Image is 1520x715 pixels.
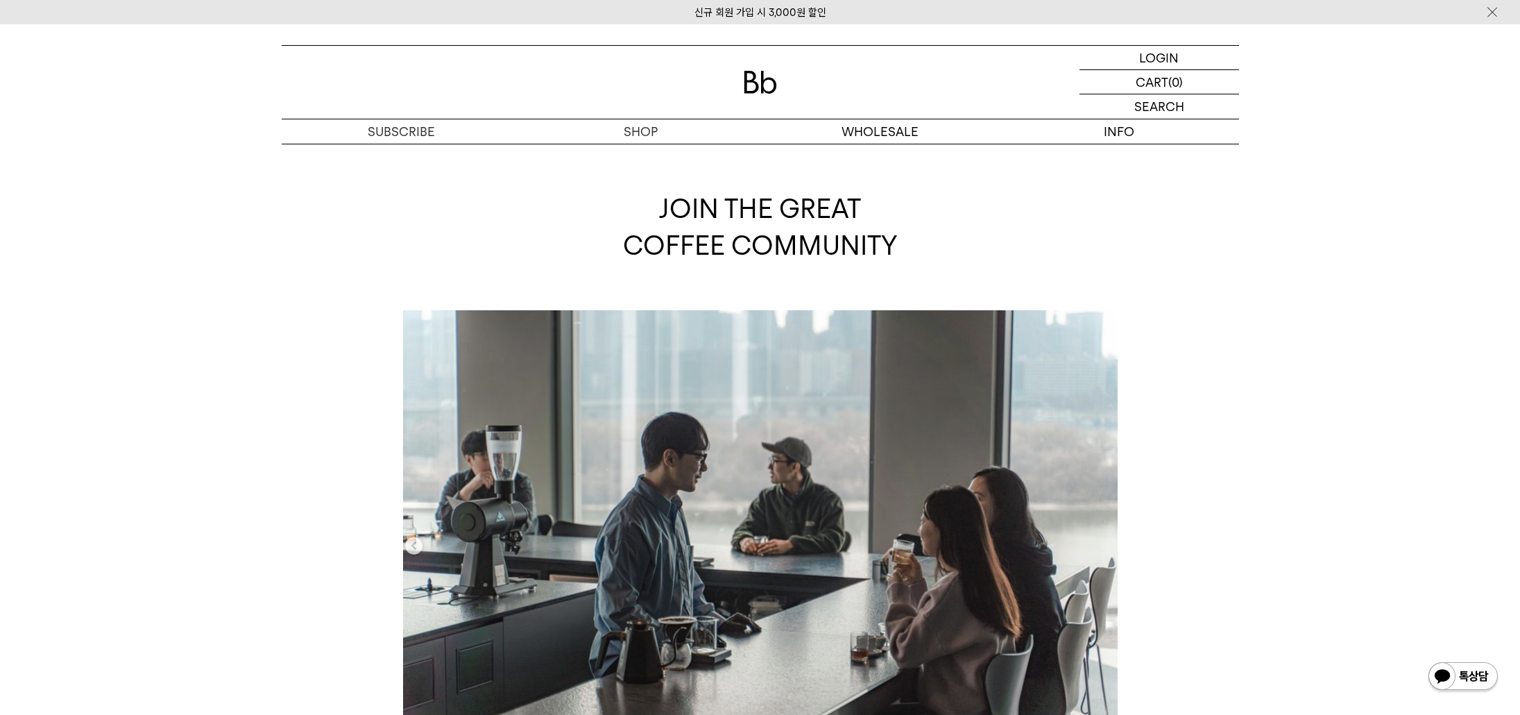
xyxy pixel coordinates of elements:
a: 신규 회원 가입 시 3,000원 할인 [694,6,826,19]
p: INFO [1000,119,1239,144]
p: CART [1136,70,1168,94]
p: LOGIN [1139,46,1179,69]
p: (0) [1168,70,1183,94]
p: SEARCH [1134,94,1184,119]
a: LOGIN [1079,46,1239,70]
img: 카카오톡 채널 1:1 채팅 버튼 [1427,661,1499,694]
img: 로고 [744,71,777,94]
a: SHOP [521,119,760,144]
p: WHOLESALE [760,119,1000,144]
a: SUBSCRIBE [282,119,521,144]
a: CART (0) [1079,70,1239,94]
span: JOIN THE GREAT COFFEE COMMUNITY [623,193,898,261]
